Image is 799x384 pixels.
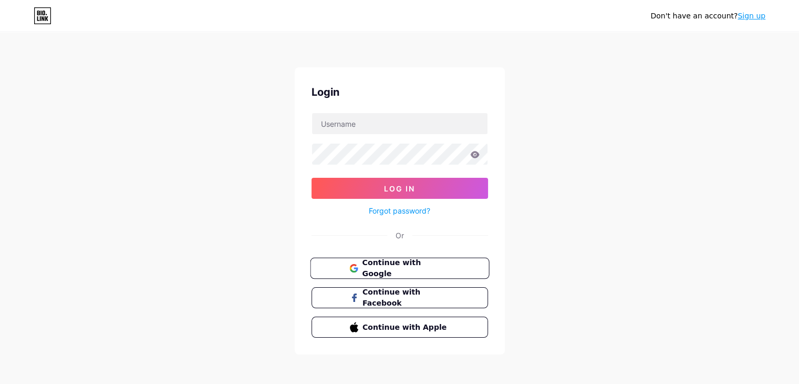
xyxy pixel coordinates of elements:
[312,287,488,308] button: Continue with Facebook
[384,184,415,193] span: Log In
[312,84,488,100] div: Login
[362,257,450,280] span: Continue with Google
[312,258,488,279] a: Continue with Google
[312,178,488,199] button: Log In
[650,11,765,22] div: Don't have an account?
[738,12,765,20] a: Sign up
[362,287,449,309] span: Continue with Facebook
[310,258,489,279] button: Continue with Google
[312,113,487,134] input: Username
[369,205,430,216] a: Forgot password?
[396,230,404,241] div: Or
[312,317,488,338] button: Continue with Apple
[362,322,449,333] span: Continue with Apple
